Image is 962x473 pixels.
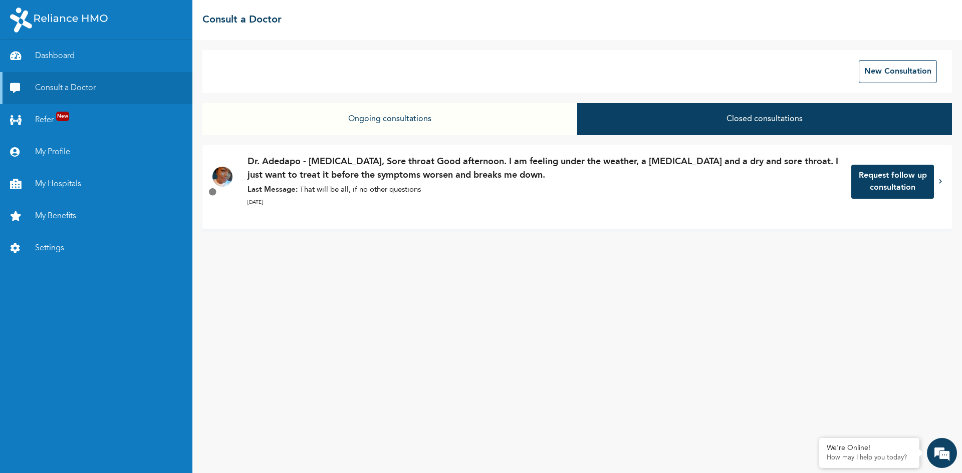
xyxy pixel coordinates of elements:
p: How may I help you today? [827,454,912,462]
button: Ongoing consultations [202,103,577,135]
img: RelianceHMO's Logo [10,8,108,33]
button: Closed consultations [577,103,952,135]
h2: Consult a Doctor [202,13,282,28]
span: New [56,112,69,121]
p: That will be all, if no other questions [248,185,841,196]
button: New Consultation [859,60,937,83]
strong: Last Message: [248,186,298,194]
img: Doctor [212,167,232,187]
p: [DATE] [248,199,841,206]
div: We're Online! [827,444,912,452]
p: Dr. Adedapo - [MEDICAL_DATA], Sore throat Good afternoon. I am feeling under the weather, a [MEDI... [248,155,841,182]
button: Request follow up consultation [851,165,934,199]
